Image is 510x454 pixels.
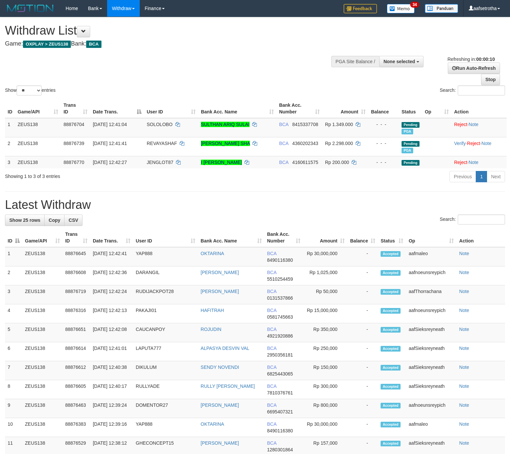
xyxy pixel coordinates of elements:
td: Rp 800,000 [303,399,348,418]
span: Copy 8415337708 to clipboard [292,122,318,127]
span: 88876704 [64,122,84,127]
a: [PERSON_NAME] [201,440,239,446]
img: Feedback.jpg [344,4,377,13]
td: [DATE] 12:40:17 [90,380,133,399]
label: Search: [440,215,505,225]
span: Rp 2.298.000 [325,141,353,146]
a: Note [459,421,469,427]
td: - [347,399,378,418]
td: Rp 15,000,000 [303,304,348,323]
td: ZEUS138 [15,156,61,168]
td: [DATE] 12:40:38 [90,361,133,380]
td: 88876651 [63,323,90,342]
td: CAUCANPOY [133,323,198,342]
td: Rp 350,000 [303,323,348,342]
a: Note [481,141,491,146]
a: Note [459,365,469,370]
th: Date Trans.: activate to sort column ascending [90,228,133,247]
td: [DATE] 12:39:24 [90,399,133,418]
span: Copy 6825443065 to clipboard [267,371,293,377]
td: 3 [5,156,15,168]
a: ALPASYA DESVIN VAL [201,346,249,351]
span: Pending [402,122,420,128]
a: Note [459,251,469,256]
td: aafmaleo [406,418,456,437]
span: Accepted [381,365,401,371]
span: Copy 4921920886 to clipboard [267,333,293,339]
td: ZEUS138 [15,137,61,156]
td: 1 [5,118,15,137]
td: ZEUS138 [22,304,63,323]
td: 7 [5,361,22,380]
span: BCA [267,251,276,256]
span: BCA [267,365,276,370]
div: PGA Site Balance / [331,56,379,67]
td: ZEUS138 [22,399,63,418]
td: Rp 50,000 [303,285,348,304]
td: 88876719 [63,285,90,304]
td: Rp 150,000 [303,361,348,380]
span: 88876770 [64,160,84,165]
th: Bank Acc. Number: activate to sort column ascending [264,228,303,247]
td: [DATE] 12:39:16 [90,418,133,437]
span: Copy [49,218,60,223]
div: - - - [371,159,396,166]
td: aafnoeunsreypich [406,399,456,418]
a: Note [468,122,478,127]
td: [DATE] 12:42:36 [90,266,133,285]
th: Trans ID: activate to sort column ascending [63,228,90,247]
td: - [347,323,378,342]
span: Accepted [381,327,401,333]
a: Previous [449,171,476,182]
th: Status: activate to sort column ascending [378,228,406,247]
a: [PERSON_NAME] SHA [201,141,250,146]
span: BCA [267,289,276,294]
a: Run Auto-Refresh [448,63,500,74]
th: Status [399,99,422,118]
a: Verify [454,141,466,146]
img: MOTION_logo.png [5,3,56,13]
a: I [PERSON_NAME] [201,160,242,165]
div: - - - [371,140,396,147]
a: SULTHAN ARIQ SULAI [201,122,250,127]
span: Accepted [381,403,401,408]
a: Note [459,270,469,275]
td: 88876463 [63,399,90,418]
span: BCA [86,41,101,48]
th: Game/API: activate to sort column ascending [15,99,61,118]
span: BCA [267,346,276,351]
td: aafSieksreyneath [406,342,456,361]
a: Note [459,289,469,294]
span: BCA [267,402,276,408]
td: · [451,118,507,137]
td: - [347,342,378,361]
td: ZEUS138 [22,342,63,361]
td: DIKULUM [133,361,198,380]
td: · · [451,137,507,156]
h4: Game: Bank: [5,41,333,47]
td: ZEUS138 [22,247,63,266]
td: aafnoeunsreypich [406,304,456,323]
a: 1 [476,171,487,182]
td: aafSieksreyneath [406,380,456,399]
span: Copy 7810376761 to clipboard [267,390,293,395]
td: Rp 1,025,000 [303,266,348,285]
td: DARANGIL [133,266,198,285]
img: Button%20Memo.svg [387,4,415,13]
td: RULLYADE [133,380,198,399]
span: OXPLAY > ZEUS138 [23,41,71,48]
span: [DATE] 12:41:41 [93,141,127,146]
a: OKTARINA [201,421,224,427]
label: Search: [440,85,505,95]
span: Copy 4360202343 to clipboard [292,141,318,146]
a: HAFITRAH [201,308,224,313]
span: Pending [402,160,420,166]
span: Copy 1280301864 to clipboard [267,447,293,452]
td: 2 [5,137,15,156]
td: ZEUS138 [22,323,63,342]
td: ZEUS138 [22,285,63,304]
td: [DATE] 12:42:08 [90,323,133,342]
a: Reject [454,160,467,165]
td: Rp 30,000,000 [303,418,348,437]
span: Accepted [381,441,401,446]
